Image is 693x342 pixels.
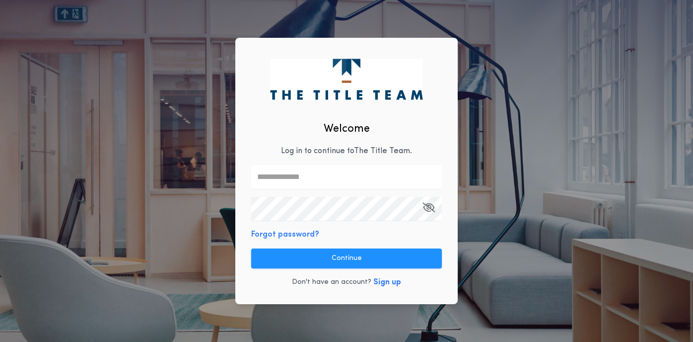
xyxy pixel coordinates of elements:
p: Don't have an account? [292,277,371,287]
img: logo [270,59,422,99]
p: Log in to continue to The Title Team . [281,145,412,157]
h2: Welcome [324,121,370,137]
button: Sign up [373,276,401,288]
button: Continue [251,249,442,268]
button: Forgot password? [251,229,319,241]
